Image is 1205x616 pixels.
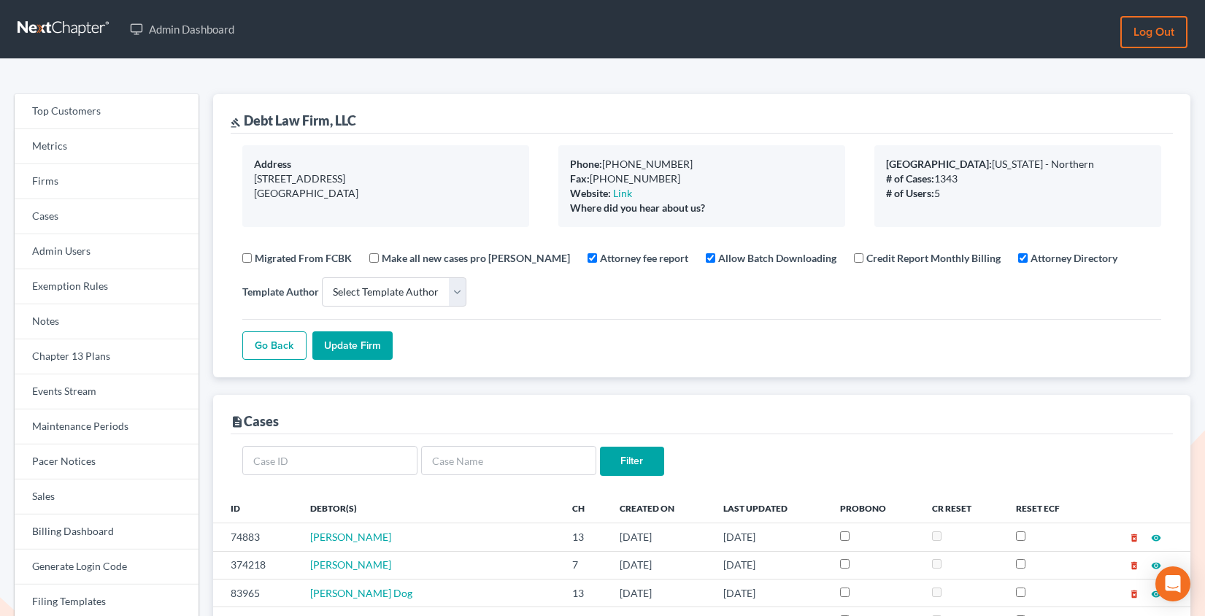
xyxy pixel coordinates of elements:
[561,493,608,523] th: Ch
[886,186,1150,201] div: 5
[15,199,199,234] a: Cases
[310,587,412,599] a: [PERSON_NAME] Dog
[1004,493,1093,523] th: Reset ECF
[712,579,828,607] td: [DATE]
[242,331,307,361] a: Go Back
[231,415,244,428] i: description
[231,112,356,129] div: Debt Law Firm, LLC
[570,187,611,199] b: Website:
[886,157,1150,172] div: [US_STATE] - Northern
[718,250,836,266] label: Allow Batch Downloading
[570,157,834,172] div: [PHONE_NUMBER]
[570,158,602,170] b: Phone:
[600,250,688,266] label: Attorney fee report
[886,172,934,185] b: # of Cases:
[608,493,712,523] th: Created On
[920,493,1004,523] th: CR Reset
[213,551,299,579] td: 374218
[712,493,828,523] th: Last Updated
[1151,533,1161,543] i: visibility
[15,304,199,339] a: Notes
[561,523,608,551] td: 13
[15,480,199,515] a: Sales
[561,579,608,607] td: 13
[231,412,279,430] div: Cases
[570,172,834,186] div: [PHONE_NUMBER]
[15,515,199,550] a: Billing Dashboard
[886,187,934,199] b: # of Users:
[1129,589,1139,599] i: delete_forever
[213,523,299,551] td: 74883
[310,558,391,571] a: [PERSON_NAME]
[613,187,632,199] a: Link
[312,331,393,361] input: Update Firm
[1129,558,1139,571] a: delete_forever
[712,551,828,579] td: [DATE]
[15,129,199,164] a: Metrics
[255,250,352,266] label: Migrated From FCBK
[1129,531,1139,543] a: delete_forever
[15,339,199,374] a: Chapter 13 Plans
[254,186,517,201] div: [GEOGRAPHIC_DATA]
[310,531,391,543] a: [PERSON_NAME]
[886,158,992,170] b: [GEOGRAPHIC_DATA]:
[15,374,199,409] a: Events Stream
[123,16,242,42] a: Admin Dashboard
[886,172,1150,186] div: 1343
[1151,531,1161,543] a: visibility
[15,269,199,304] a: Exemption Rules
[600,447,664,476] input: Filter
[828,493,920,523] th: ProBono
[1151,589,1161,599] i: visibility
[1129,561,1139,571] i: delete_forever
[1151,587,1161,599] a: visibility
[254,158,291,170] b: Address
[299,493,561,523] th: Debtor(s)
[570,172,590,185] b: Fax:
[242,446,417,475] input: Case ID
[1151,558,1161,571] a: visibility
[1031,250,1117,266] label: Attorney Directory
[15,550,199,585] a: Generate Login Code
[15,94,199,129] a: Top Customers
[608,551,712,579] td: [DATE]
[608,579,712,607] td: [DATE]
[15,444,199,480] a: Pacer Notices
[1155,566,1190,601] div: Open Intercom Messenger
[608,523,712,551] td: [DATE]
[231,118,241,128] i: gavel
[213,493,299,523] th: ID
[866,250,1001,266] label: Credit Report Monthly Billing
[15,164,199,199] a: Firms
[15,234,199,269] a: Admin Users
[561,551,608,579] td: 7
[570,201,705,214] b: Where did you hear about us?
[213,579,299,607] td: 83965
[1129,533,1139,543] i: delete_forever
[242,284,319,299] label: Template Author
[15,409,199,444] a: Maintenance Periods
[1151,561,1161,571] i: visibility
[712,523,828,551] td: [DATE]
[421,446,596,475] input: Case Name
[1120,16,1187,48] a: Log out
[254,172,517,186] div: [STREET_ADDRESS]
[382,250,570,266] label: Make all new cases pro [PERSON_NAME]
[1129,587,1139,599] a: delete_forever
